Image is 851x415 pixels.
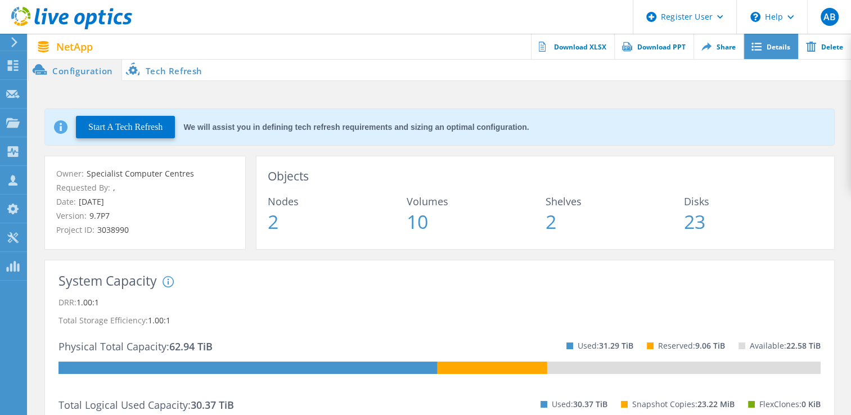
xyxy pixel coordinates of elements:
span: 31.29 TiB [599,340,633,351]
p: Date: [56,196,234,208]
p: Requested By: [56,182,234,194]
span: 1.00:1 [148,315,170,326]
span: 23 [684,212,823,231]
span: 0 KiB [802,399,821,409]
span: Nodes [268,196,407,206]
span: 2 [546,212,685,231]
span: 22.58 TiB [786,340,821,351]
span: NetApp [56,42,93,52]
a: Download PPT [614,34,694,59]
span: 3038990 [94,224,129,235]
span: 30.37 TiB [191,398,234,412]
a: Delete [798,34,851,59]
button: Start A Tech Refresh [76,116,175,138]
span: , [110,182,115,193]
svg: \n [750,12,760,22]
p: Owner: [56,168,234,180]
span: 2 [268,212,407,231]
a: Details [744,34,798,59]
p: FlexClones: [759,395,821,413]
p: DRR: [58,294,821,312]
p: Snapshot Copies: [632,395,735,413]
span: Volumes [407,196,546,206]
span: Specialist Computer Centres [84,168,194,179]
span: 9.06 TiB [695,340,725,351]
p: Project ID: [56,224,234,236]
span: 9.7P7 [87,210,110,221]
p: Used: [552,395,607,413]
p: Physical Total Capacity: [58,337,213,355]
span: [DATE] [76,196,104,207]
a: Share [694,34,744,59]
h3: Objects [268,168,823,185]
p: Version: [56,210,234,222]
p: Available: [750,337,821,355]
a: Live Optics Dashboard [11,24,132,31]
h3: System Capacity [58,274,157,288]
span: 10 [407,212,546,231]
div: We will assist you in defining tech refresh requirements and sizing an optimal configuration. [183,123,529,131]
span: 23.22 MiB [697,399,735,409]
p: Reserved: [658,337,725,355]
span: 1.00:1 [76,297,99,308]
span: 30.37 TiB [573,399,607,409]
p: Total Storage Efficiency: [58,312,821,330]
span: Shelves [546,196,685,206]
span: AB [823,12,835,21]
a: Download XLSX [531,34,614,59]
p: Total Logical Used Capacity: [58,396,234,414]
p: Used: [578,337,633,355]
span: Disks [684,196,823,206]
